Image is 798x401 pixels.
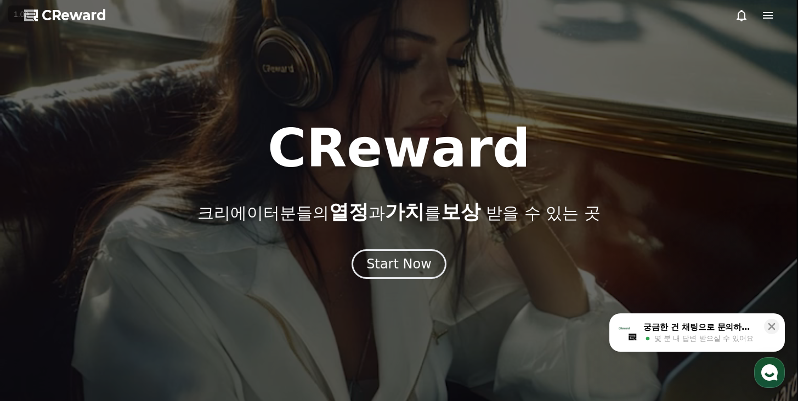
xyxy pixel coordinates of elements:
button: Start Now [352,249,446,279]
span: 가치 [385,200,425,223]
h1: CReward [268,122,530,175]
span: CReward [42,7,106,24]
div: Start Now [366,255,432,273]
a: Start Now [352,260,446,271]
span: 열정 [329,200,369,223]
p: 크리에이터분들의 과 를 받을 수 있는 곳 [197,201,600,223]
a: CReward [24,7,106,24]
span: 보상 [441,200,480,223]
